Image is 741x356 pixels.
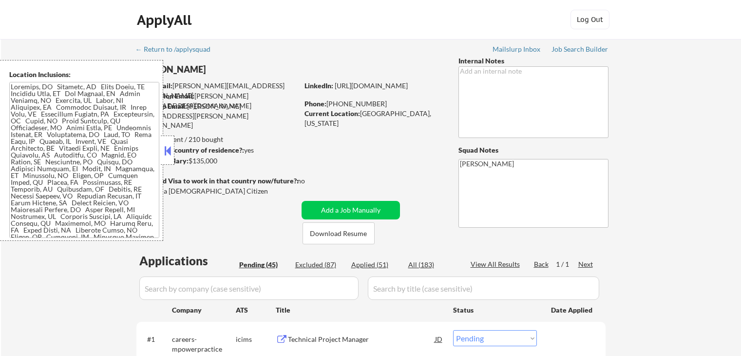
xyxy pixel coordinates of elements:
div: Technical Project Manager [288,335,435,344]
div: [PHONE_NUMBER] [304,99,442,109]
div: 1 / 1 [556,259,578,269]
div: Applications [139,255,236,267]
div: Excluded (87) [295,260,344,270]
div: View All Results [471,259,523,269]
a: Job Search Builder [551,45,608,55]
div: Title [276,305,444,315]
div: yes [136,145,295,155]
strong: Can work in country of residence?: [136,146,244,154]
input: Search by title (case sensitive) [368,277,599,300]
div: [GEOGRAPHIC_DATA], [US_STATE] [304,109,442,128]
div: Yes, I am a [DEMOGRAPHIC_DATA] Citizen [136,186,301,196]
strong: Phone: [304,99,326,108]
strong: Will need Visa to work in that country now/future?: [136,177,299,185]
div: ApplyAll [137,12,194,28]
div: [PERSON_NAME] [136,63,337,76]
div: Pending (45) [239,260,288,270]
div: Internal Notes [458,56,608,66]
div: Applied (51) [351,260,400,270]
div: careers-mpowerpractice [172,335,236,354]
div: JD [434,330,444,348]
div: All (183) [408,260,457,270]
div: Back [534,259,550,269]
div: Next [578,259,594,269]
strong: Current Location: [304,109,360,118]
button: Download Resume [303,222,375,244]
div: Location Inclusions: [9,70,159,79]
div: $135,000 [136,156,298,166]
div: #1 [147,335,164,344]
button: Log Out [570,10,609,29]
a: Mailslurp Inbox [493,45,541,55]
div: [PERSON_NAME][EMAIL_ADDRESS][DOMAIN_NAME] [137,91,298,110]
div: Mailslurp Inbox [493,46,541,53]
button: Add a Job Manually [302,201,400,219]
div: [PERSON_NAME][EMAIL_ADDRESS][PERSON_NAME][DOMAIN_NAME] [136,101,298,130]
div: no [297,176,325,186]
div: icims [236,335,276,344]
div: Job Search Builder [551,46,608,53]
input: Search by company (case sensitive) [139,277,359,300]
a: ← Return to /applysquad [135,45,220,55]
div: Squad Notes [458,145,608,155]
div: [PERSON_NAME][EMAIL_ADDRESS][DOMAIN_NAME] [137,81,298,100]
div: ATS [236,305,276,315]
a: [URL][DOMAIN_NAME] [335,81,408,90]
div: 46 sent / 210 bought [136,135,298,144]
div: Company [172,305,236,315]
div: ← Return to /applysquad [135,46,220,53]
strong: LinkedIn: [304,81,333,90]
div: Status [453,301,537,318]
div: Date Applied [551,305,594,315]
